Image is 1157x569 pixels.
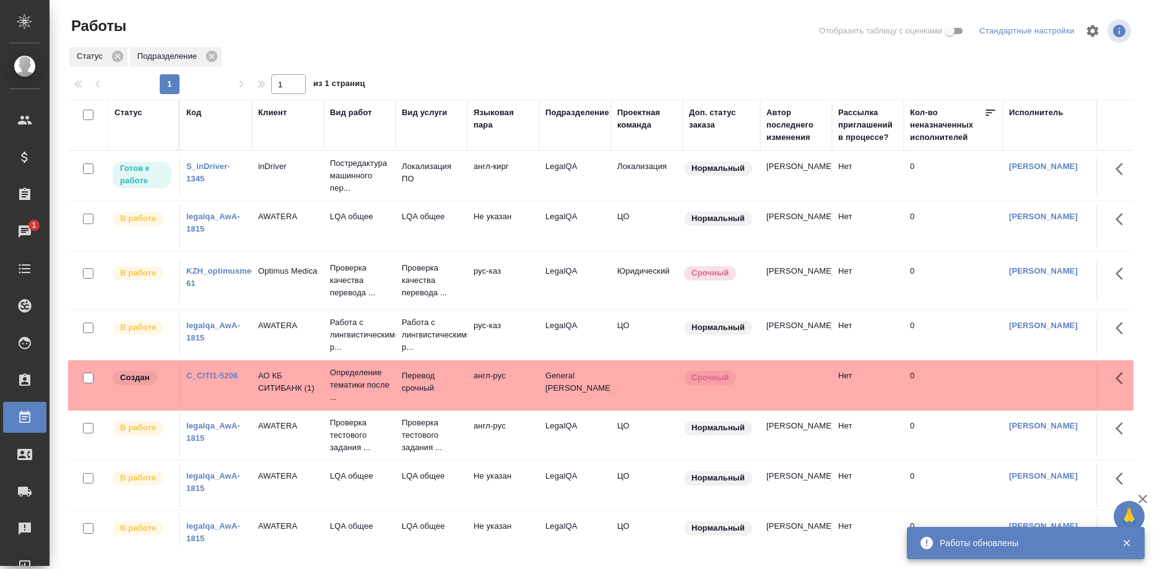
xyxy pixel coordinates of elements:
[611,313,683,357] td: ЦО
[832,464,904,507] td: Нет
[904,154,1003,198] td: 0
[402,316,461,354] p: Работа с лингвистическими р...
[760,414,832,457] td: [PERSON_NAME]
[186,471,240,493] a: legalqa_AwA-1815
[766,106,826,144] div: Автор последнего изменения
[1107,19,1133,43] span: Посмотреть информацию
[940,537,1103,549] div: Работы обновлены
[111,265,173,282] div: Исполнитель выполняет работу
[258,319,318,332] p: AWATERA
[611,414,683,457] td: ЦО
[330,211,389,223] p: LQA общее
[1009,521,1078,531] a: [PERSON_NAME]
[402,520,461,532] p: LQA общее
[120,162,164,187] p: Готов к работе
[611,464,683,507] td: ЦО
[330,316,389,354] p: Работа с лингвистическими р...
[691,321,745,334] p: Нормальный
[330,470,389,482] p: LQA общее
[539,363,611,407] td: General [PERSON_NAME]
[1114,537,1139,549] button: Закрыть
[3,216,46,247] a: 1
[120,321,156,334] p: В работе
[130,47,222,67] div: Подразделение
[1009,106,1064,119] div: Исполнитель
[186,106,201,119] div: Код
[402,370,461,394] p: Перевод срочный
[111,319,173,336] div: Исполнитель выполняет работу
[186,212,240,233] a: legalqa_AwA-1815
[1108,204,1138,234] button: Здесь прячутся важные кнопки
[691,267,729,279] p: Срочный
[904,204,1003,248] td: 0
[760,259,832,302] td: [PERSON_NAME]
[760,514,832,557] td: [PERSON_NAME]
[1009,266,1078,276] a: [PERSON_NAME]
[832,514,904,557] td: Нет
[760,204,832,248] td: [PERSON_NAME]
[539,414,611,457] td: LegalQA
[467,363,539,407] td: англ-рус
[832,414,904,457] td: Нет
[904,464,1003,507] td: 0
[330,520,389,532] p: LQA общее
[611,154,683,198] td: Локализация
[760,154,832,198] td: [PERSON_NAME]
[539,464,611,507] td: LegalQA
[120,472,156,484] p: В работе
[120,422,156,434] p: В работе
[904,313,1003,357] td: 0
[904,414,1003,457] td: 0
[1114,501,1145,532] button: 🙏
[467,154,539,198] td: англ-кирг
[330,157,389,194] p: Постредактура машинного пер...
[1108,154,1138,184] button: Здесь прячутся важные кнопки
[120,267,156,279] p: В работе
[258,160,318,173] p: inDriver
[1009,471,1078,480] a: [PERSON_NAME]
[330,417,389,454] p: Проверка тестового задания ...
[258,520,318,532] p: AWATERA
[258,370,318,394] p: АО КБ СИТИБАНК (1)
[258,420,318,432] p: AWATERA
[1108,414,1138,443] button: Здесь прячутся важные кнопки
[838,106,898,144] div: Рассылка приглашений в процессе?
[760,313,832,357] td: [PERSON_NAME]
[1009,212,1078,221] a: [PERSON_NAME]
[832,154,904,198] td: Нет
[539,313,611,357] td: LegalQA
[539,204,611,248] td: LegalQA
[258,265,318,277] p: Optimus Medica
[402,470,461,482] p: LQA общее
[1108,363,1138,393] button: Здесь прячутся важные кнопки
[111,420,173,437] div: Исполнитель выполняет работу
[1108,313,1138,343] button: Здесь прячутся важные кнопки
[832,204,904,248] td: Нет
[691,212,745,225] p: Нормальный
[186,371,238,380] a: C_CITI1-5206
[330,262,389,299] p: Проверка качества перевода ...
[1119,503,1140,529] span: 🙏
[258,211,318,223] p: AWATERA
[402,106,448,119] div: Вид услуги
[111,470,173,487] div: Исполнитель выполняет работу
[467,204,539,248] td: Не указан
[539,514,611,557] td: LegalQA
[691,162,745,175] p: Нормальный
[258,470,318,482] p: AWATERA
[832,363,904,407] td: Нет
[402,417,461,454] p: Проверка тестового задания ...
[24,219,43,232] span: 1
[120,522,156,534] p: В работе
[402,262,461,299] p: Проверка качества перевода ...
[474,106,533,131] div: Языковая пара
[611,514,683,557] td: ЦО
[77,50,107,63] p: Статус
[1108,464,1138,493] button: Здесь прячутся важные кнопки
[111,160,173,189] div: Исполнитель может приступить к работе
[611,259,683,302] td: Юридический
[186,321,240,342] a: legalqa_AwA-1815
[258,106,287,119] div: Клиент
[539,259,611,302] td: LegalQA
[120,212,156,225] p: В работе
